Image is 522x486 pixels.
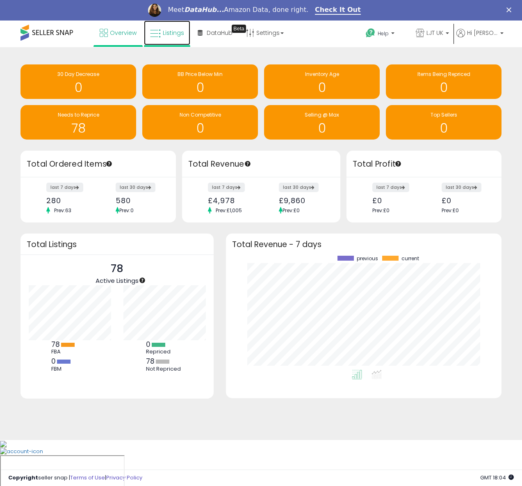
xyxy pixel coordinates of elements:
div: Tooltip anchor [394,160,402,167]
span: 30 Day Decrease [57,71,99,78]
a: BB Price Below Min 0 [142,64,258,99]
span: current [401,256,419,261]
span: Overview [110,29,137,37]
h1: 0 [146,121,254,135]
h1: 0 [268,81,376,94]
a: 30 Day Decrease 0 [21,64,136,99]
h1: 0 [268,121,376,135]
b: 0 [146,339,150,349]
b: 78 [146,356,155,366]
span: DataHub [207,29,233,37]
b: 0 [51,356,56,366]
b: 78 [51,339,60,349]
div: £0 [442,196,487,205]
a: Needs to Reprice 78 [21,105,136,140]
div: Tooltip anchor [105,160,113,167]
h1: 0 [146,81,254,94]
div: Close [506,7,515,12]
span: BB Price Below Min [178,71,223,78]
span: Active Listings [96,276,139,285]
div: Not Repriced [146,366,183,372]
a: Settings [240,21,290,45]
label: last 30 days [279,183,319,192]
h3: Total Revenue - 7 days [232,241,495,248]
i: Get Help [365,28,376,38]
p: 78 [96,261,139,277]
div: 280 [46,196,92,205]
div: Repriced [146,348,183,355]
span: LJT UK [426,29,443,37]
a: Items Being Repriced 0 [386,64,501,99]
h3: Total Profit [353,158,496,170]
a: Inventory Age 0 [264,64,380,99]
span: Prev: £0 [442,207,459,214]
h1: 78 [25,121,132,135]
span: Selling @ Max [305,111,339,118]
div: Meet Amazon Data, done right. [168,6,308,14]
a: Non Competitive 0 [142,105,258,140]
span: Needs to Reprice [58,111,99,118]
h3: Total Ordered Items [27,158,170,170]
h1: 0 [25,81,132,94]
a: Selling @ Max 0 [264,105,380,140]
h3: Total Listings [27,241,207,248]
i: DataHub... [184,6,224,14]
a: LJT UK [410,21,455,47]
a: Listings [144,21,190,45]
label: last 30 days [116,183,155,192]
label: last 7 days [208,183,245,192]
h1: 0 [390,81,497,94]
span: previous [357,256,378,261]
label: last 7 days [46,183,83,192]
img: Profile image for Georgie [148,4,161,17]
span: Top Sellers [431,111,457,118]
a: Hi [PERSON_NAME] [456,29,504,47]
div: £0 [372,196,418,205]
span: Prev: 0 [119,207,134,214]
div: 580 [116,196,161,205]
span: Listings [163,29,184,37]
div: £4,978 [208,196,255,205]
div: Tooltip anchor [244,160,251,167]
span: Prev: £1,005 [212,207,246,214]
a: Check It Out [315,6,361,15]
a: DataHub [191,21,239,45]
span: Prev: £0 [372,207,390,214]
span: Help [378,30,389,37]
a: Overview [93,21,143,45]
label: last 7 days [372,183,409,192]
div: £9,860 [279,196,326,205]
label: last 30 days [442,183,481,192]
span: Non Competitive [180,111,221,118]
a: Top Sellers 0 [386,105,501,140]
div: Tooltip anchor [232,25,246,33]
div: FBA [51,348,88,355]
h1: 0 [390,121,497,135]
span: Prev: £0 [283,207,300,214]
span: Prev: 63 [50,207,75,214]
a: Help [359,22,408,47]
span: Inventory Age [305,71,339,78]
span: Hi [PERSON_NAME] [467,29,498,37]
h3: Total Revenue [188,158,334,170]
div: Tooltip anchor [139,277,146,284]
div: FBM [51,366,88,372]
span: Items Being Repriced [417,71,470,78]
